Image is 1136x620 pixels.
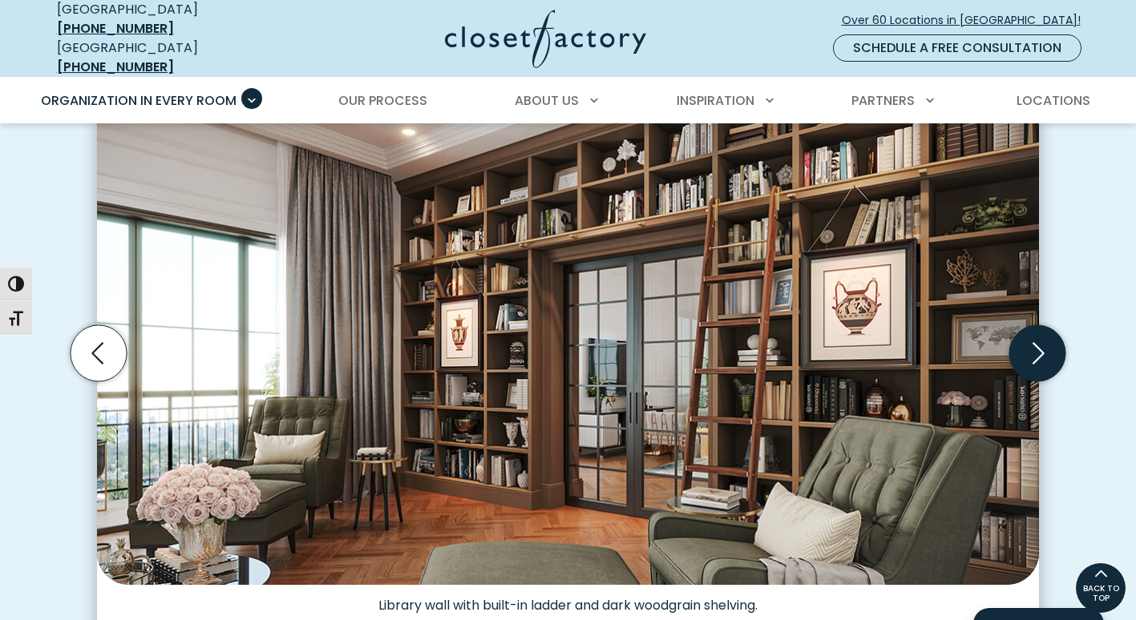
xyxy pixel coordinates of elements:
[1076,584,1126,603] span: BACK TO TOP
[57,38,289,77] div: [GEOGRAPHIC_DATA]
[1075,562,1126,614] a: BACK TO TOP
[97,585,1039,614] figcaption: Library wall with built-in ladder and dark woodgrain shelving.
[41,91,236,110] span: Organization in Every Room
[841,6,1094,34] a: Over 60 Locations in [GEOGRAPHIC_DATA]!
[445,10,646,68] img: Closet Factory Logo
[57,19,174,38] a: [PHONE_NUMBER]
[515,91,579,110] span: About Us
[842,12,1094,29] span: Over 60 Locations in [GEOGRAPHIC_DATA]!
[57,58,174,76] a: [PHONE_NUMBER]
[833,34,1081,62] a: Schedule a Free Consultation
[64,319,133,388] button: Previous slide
[1017,91,1090,110] span: Locations
[851,91,915,110] span: Partners
[677,91,754,110] span: Inspiration
[1003,319,1072,388] button: Next slide
[338,91,427,110] span: Our Process
[30,79,1107,123] nav: Primary Menu
[97,94,1039,584] img: Custom library book shelves with rolling wood ladder and LED lighting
